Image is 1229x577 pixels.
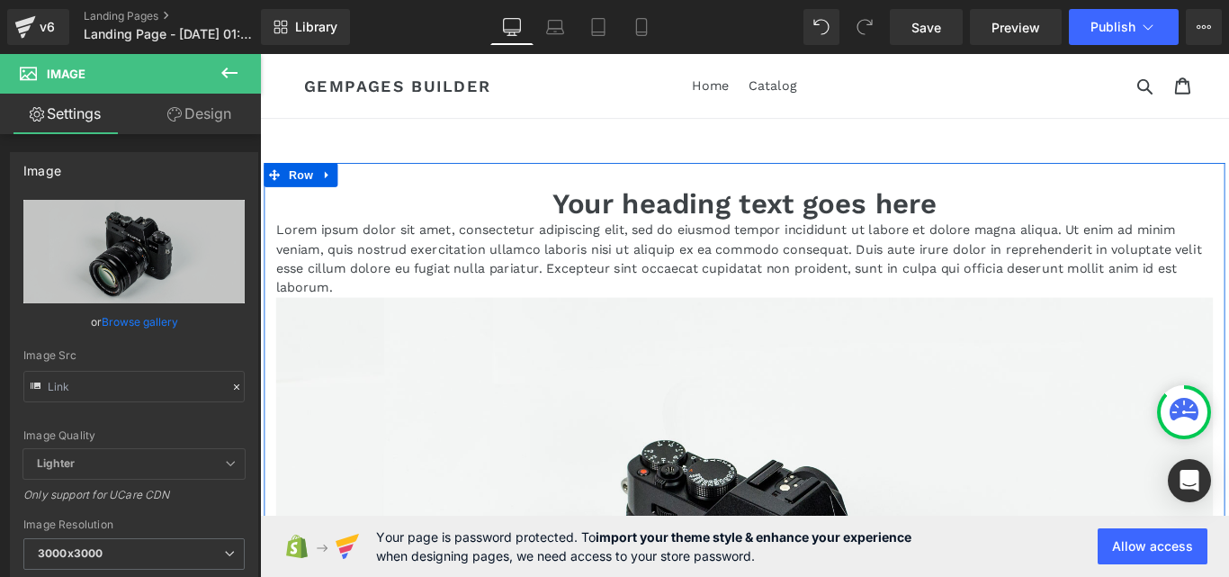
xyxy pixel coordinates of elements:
span: Library [295,19,337,35]
a: GemPages Builder [49,25,260,47]
span: Publish [1090,20,1135,34]
input: Link [23,371,245,402]
b: 3000x3000 [38,546,103,560]
h1: Your heading text goes here [18,149,1071,187]
button: Allow access [1098,528,1207,564]
button: Undo [803,9,839,45]
div: Only support for UCare CDN [23,488,245,514]
a: Expand / Collapse [64,122,87,149]
span: Preview [991,18,1040,37]
span: Your page is password protected. To when designing pages, we need access to your store password. [376,527,911,565]
a: New Library [261,9,350,45]
b: Lighter [37,456,75,470]
span: Image [47,67,85,81]
a: Preview [970,9,1062,45]
a: Mobile [620,9,663,45]
div: or [23,312,245,331]
strong: import your theme style & enhance your experience [596,529,911,545]
div: Image Src [23,349,245,362]
input: Search [981,17,1030,54]
a: v6 [7,9,69,45]
button: Publish [1069,9,1179,45]
button: Redo [847,9,883,45]
div: Image [23,153,61,178]
a: Browse gallery [102,306,178,338]
span: Landing Page - [DATE] 01:53:04 [84,27,256,41]
a: Design [134,94,265,134]
div: v6 [36,15,58,39]
span: Row [28,122,64,149]
div: Image Resolution [23,518,245,531]
a: Catalog [541,23,613,50]
button: More [1186,9,1222,45]
div: Open Intercom Messenger [1168,459,1211,502]
p: Lorem ipsum dolor sit amet, consectetur adipiscing elit, sed do eiusmod tempor incididunt ut labo... [18,187,1071,274]
a: Desktop [490,9,534,45]
span: Save [911,18,941,37]
a: Home [477,23,536,50]
a: Laptop [534,9,577,45]
div: Image Quality [23,429,245,442]
a: Landing Pages [84,9,291,23]
a: Tablet [577,9,620,45]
